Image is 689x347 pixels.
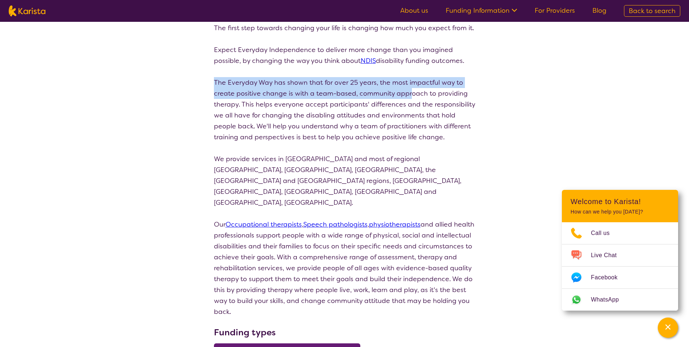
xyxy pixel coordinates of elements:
[446,6,517,15] a: Funding Information
[562,222,678,311] ul: Choose channel
[629,7,676,15] span: Back to search
[369,220,421,229] a: physiotherapists
[214,326,475,339] h3: Funding types
[592,6,607,15] a: Blog
[9,5,45,16] img: Karista logo
[214,219,475,317] p: Our , , and allied health professionals support people with a wide range of physical, social and ...
[562,190,678,311] div: Channel Menu
[591,272,626,283] span: Facebook
[214,77,475,143] p: The Everyday Way has shown that for over 25 years, the most impactful way to create positive chan...
[658,318,678,338] button: Channel Menu
[591,294,628,305] span: WhatsApp
[624,5,680,17] a: Back to search
[571,197,669,206] h2: Welcome to Karista!
[361,56,376,65] a: NDIS
[303,220,368,229] a: Speech pathologists
[571,209,669,215] p: How can we help you [DATE]?
[214,23,475,33] p: The first step towards changing your life is changing how much you expect from it.
[400,6,428,15] a: About us
[535,6,575,15] a: For Providers
[562,289,678,311] a: Web link opens in a new tab.
[214,153,475,208] p: We provide services in [GEOGRAPHIC_DATA] and most of regional [GEOGRAPHIC_DATA], [GEOGRAPHIC_DATA...
[226,220,302,229] a: Occupational therapists
[214,44,475,66] p: Expect Everyday Independence to deliver more change than you imagined possible, by changing the w...
[591,228,619,239] span: Call us
[591,250,625,261] span: Live Chat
